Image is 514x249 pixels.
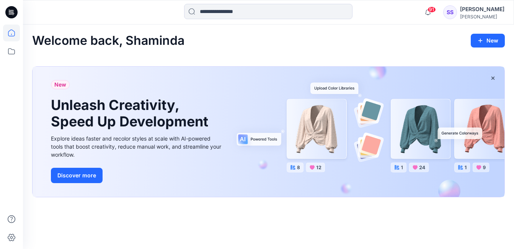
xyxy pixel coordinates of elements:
span: 91 [428,7,436,13]
h1: Unleash Creativity, Speed Up Development [51,97,212,130]
div: [PERSON_NAME] [460,14,504,20]
button: New [471,34,505,48]
div: SS [443,5,457,19]
a: Discover more [51,168,223,183]
h2: Welcome back, Shaminda [32,34,184,48]
button: Discover more [51,168,103,183]
span: New [54,80,66,89]
div: [PERSON_NAME] [460,5,504,14]
div: Explore ideas faster and recolor styles at scale with AI-powered tools that boost creativity, red... [51,134,223,159]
